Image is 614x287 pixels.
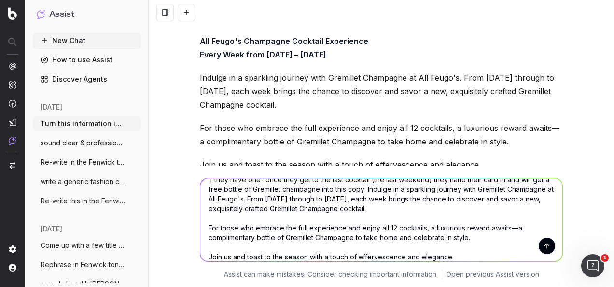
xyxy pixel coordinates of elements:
[9,245,16,253] img: Setting
[37,10,45,19] img: Assist
[33,174,141,189] button: write a generic fashion copy paragraph o
[41,241,126,250] span: Come up with a few title copy options ba
[33,193,141,209] button: Re-write this in the Fenwick tone of voi
[200,50,326,59] strong: Every Week from [DATE] – [DATE]
[41,177,126,187] span: write a generic fashion copy paragraph o
[9,264,16,272] img: My account
[33,116,141,131] button: Turn this information into event copy wr
[33,238,141,253] button: Come up with a few title copy options ba
[601,254,609,262] span: 1
[33,52,141,68] a: How to use Assist
[10,162,15,169] img: Switch project
[200,178,562,261] textarea: Incorporate this: very week there will be a new grem cocktail - customers will receive one stamp ...
[33,155,141,170] button: Re-write in the Fenwick tone of voice: S
[49,8,74,21] h1: Assist
[41,102,62,112] span: [DATE]
[41,119,126,129] span: Turn this information into event copy wr
[33,33,141,48] button: New Chat
[224,270,438,279] p: Assist can make mistakes. Consider checking important information.
[33,257,141,273] button: Rephrase in Fenwick tone of voice: This
[200,158,563,172] p: Join us and toast to the season with a touch of effervescence and elegance.
[581,254,604,277] iframe: Intercom live chat
[9,81,16,89] img: Intelligence
[9,118,16,126] img: Studio
[200,71,563,112] p: Indulge in a sparkling journey with Gremillet Champagne at All Feugo's. From [DATE] through to [D...
[8,7,17,20] img: Botify logo
[41,138,126,148] span: sound clear & professional: Hi [PERSON_NAME],
[200,36,368,46] strong: All Feugo's Champagne Cocktail Experience
[41,260,126,270] span: Rephrase in Fenwick tone of voice: This
[37,8,137,21] button: Assist
[9,137,16,145] img: Assist
[33,72,141,87] a: Discover Agents
[41,158,126,167] span: Re-write in the Fenwick tone of voice: S
[9,100,16,108] img: Activation
[33,135,141,151] button: sound clear & professional: Hi [PERSON_NAME],
[9,62,16,70] img: Analytics
[41,224,62,234] span: [DATE]
[446,270,539,279] a: Open previous Assist version
[200,121,563,148] p: For those who embrace the full experience and enjoy all 12 cocktails, a luxurious reward awaits—a...
[41,196,126,206] span: Re-write this in the Fenwick tone of voi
